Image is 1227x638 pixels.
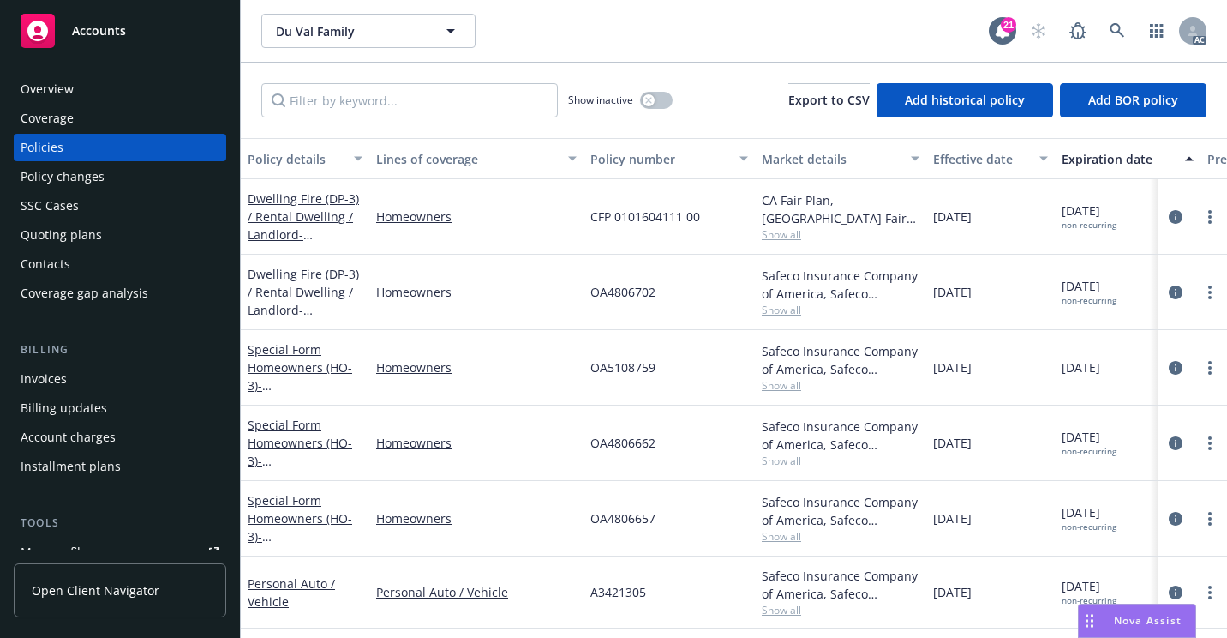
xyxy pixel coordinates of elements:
[261,14,476,48] button: Du Val Family
[584,138,755,179] button: Policy number
[72,24,126,38] span: Accounts
[590,509,655,527] span: OA4806657
[1062,202,1116,231] span: [DATE]
[21,192,79,220] div: SSC Cases
[14,221,226,249] a: Quoting plans
[248,341,356,430] a: Special Form Homeowners (HO-3)
[1021,14,1056,48] a: Start snowing
[21,365,67,393] div: Invoices
[1200,582,1220,603] a: more
[1055,138,1200,179] button: Expiration date
[241,138,369,179] button: Policy details
[762,267,919,303] div: Safeco Insurance Company of America, Safeco Insurance (Liberty Mutual)
[788,92,870,108] span: Export to CSV
[1062,595,1116,606] div: non-recurring
[933,358,972,376] span: [DATE]
[1062,577,1116,606] span: [DATE]
[755,138,926,179] button: Market details
[369,138,584,179] button: Lines of coverage
[933,283,972,301] span: [DATE]
[590,150,729,168] div: Policy number
[762,603,919,617] span: Show all
[376,509,577,527] a: Homeowners
[21,75,74,103] div: Overview
[788,83,870,117] button: Export to CSV
[21,105,74,132] div: Coverage
[1165,358,1186,378] a: circleInformation
[590,434,655,452] span: OA4806662
[248,417,356,487] a: Special Form Homeowners (HO-3)
[21,221,102,249] div: Quoting plans
[248,266,359,354] a: Dwelling Fire (DP-3) / Rental Dwelling / Landlord
[14,539,226,566] a: Manage files
[21,539,93,566] div: Manage files
[1062,220,1116,231] div: non-recurring
[1200,358,1220,378] a: more
[1062,503,1116,533] span: [DATE]
[762,227,919,242] span: Show all
[1100,14,1134,48] a: Search
[926,138,1055,179] button: Effective date
[1165,282,1186,303] a: circleInformation
[762,418,919,454] div: Safeco Insurance Company of America, Safeco Insurance (Liberty Mutual)
[21,280,148,307] div: Coverage gap analysis
[590,358,655,376] span: OA5108759
[261,83,558,117] input: Filter by keyword...
[376,434,577,452] a: Homeowners
[14,134,226,161] a: Policies
[276,22,424,40] span: Du Val Family
[762,493,919,529] div: Safeco Insurance Company of America, Safeco Insurance (Liberty Mutual)
[762,191,919,227] div: CA Fair Plan, [GEOGRAPHIC_DATA] Fair plan
[1200,509,1220,529] a: more
[1062,428,1116,457] span: [DATE]
[14,250,226,278] a: Contacts
[376,208,577,226] a: Homeowners
[762,303,919,317] span: Show all
[21,453,121,480] div: Installment plans
[1062,446,1116,457] div: non-recurring
[14,424,226,451] a: Account charges
[1062,521,1116,533] div: non-recurring
[14,341,226,358] div: Billing
[762,567,919,603] div: Safeco Insurance Company of America, Safeco Insurance (Liberty Mutual)
[1062,277,1116,306] span: [DATE]
[1140,14,1174,48] a: Switch app
[248,302,356,354] span: - [STREET_ADDRESS][PERSON_NAME]
[21,250,70,278] div: Contacts
[933,583,972,601] span: [DATE]
[32,581,159,599] span: Open Client Navigator
[1078,604,1196,638] button: Nova Assist
[21,424,116,451] div: Account charges
[1001,17,1016,33] div: 21
[1165,207,1186,227] a: circleInformation
[1062,295,1116,306] div: non-recurring
[568,93,633,107] span: Show inactive
[905,92,1025,108] span: Add historical policy
[590,283,655,301] span: OA4806702
[762,529,919,544] span: Show all
[590,583,646,601] span: A3421305
[933,208,972,226] span: [DATE]
[933,434,972,452] span: [DATE]
[248,575,335,610] a: Personal Auto / Vehicle
[1165,509,1186,529] a: circleInformation
[1088,92,1178,108] span: Add BOR policy
[14,453,226,480] a: Installment plans
[762,378,919,393] span: Show all
[1200,282,1220,303] a: more
[1062,150,1175,168] div: Expiration date
[762,454,919,468] span: Show all
[1200,433,1220,454] a: more
[376,283,577,301] a: Homeowners
[933,150,1029,168] div: Effective date
[1165,433,1186,454] a: circleInformation
[1165,582,1186,603] a: circleInformation
[248,226,356,261] span: - [STREET_ADDRESS]
[14,163,226,190] a: Policy changes
[14,105,226,132] a: Coverage
[376,583,577,601] a: Personal Auto / Vehicle
[762,150,901,168] div: Market details
[248,150,344,168] div: Policy details
[14,394,226,422] a: Billing updates
[21,163,105,190] div: Policy changes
